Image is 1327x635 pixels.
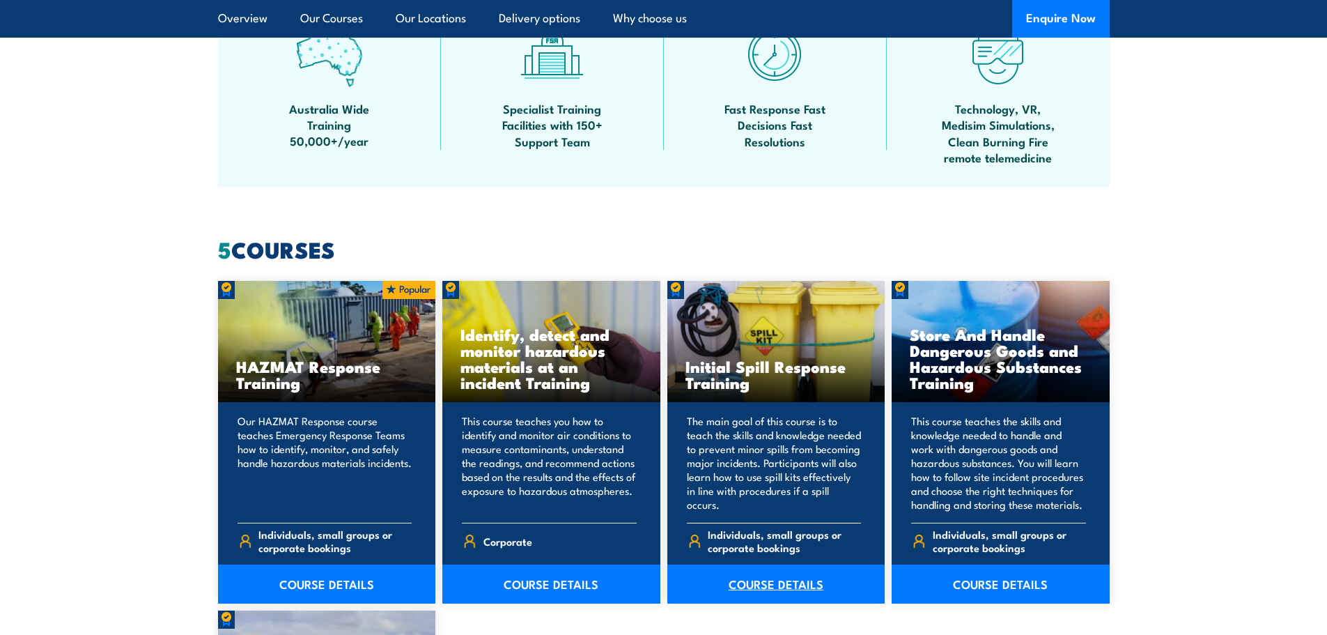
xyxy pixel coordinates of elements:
img: auswide-icon [296,21,362,87]
span: Individuals, small groups or corporate bookings [258,528,412,554]
a: COURSE DETAILS [667,565,885,604]
h3: Store And Handle Dangerous Goods and Hazardous Substances Training [910,326,1092,390]
a: COURSE DETAILS [218,565,436,604]
span: Technology, VR, Medisim Simulations, Clean Burning Fire remote telemedicine [936,100,1061,166]
p: This course teaches you how to identify and monitor air conditions to measure contaminants, under... [462,414,637,512]
h3: Identify, detect and monitor hazardous materials at an incident Training [460,326,642,390]
p: This course teaches the skills and knowledge needed to handle and work with dangerous goods and h... [911,414,1086,512]
span: Individuals, small groups or corporate bookings [933,528,1086,554]
img: facilities-icon [519,21,585,87]
a: COURSE DETAILS [442,565,660,604]
span: Fast Response Fast Decisions Fast Resolutions [713,100,838,149]
span: Specialist Training Facilities with 150+ Support Team [490,100,615,149]
a: COURSE DETAILS [892,565,1110,604]
img: fast-icon [742,21,808,87]
h2: COURSES [218,239,1110,259]
strong: 5 [218,231,231,266]
h3: Initial Spill Response Training [685,358,867,390]
span: Individuals, small groups or corporate bookings [708,528,861,554]
p: Our HAZMAT Response course teaches Emergency Response Teams how to identify, monitor, and safely ... [238,414,412,512]
h3: HAZMAT Response Training [236,358,418,390]
span: Australia Wide Training 50,000+/year [267,100,392,149]
p: The main goal of this course is to teach the skills and knowledge needed to prevent minor spills ... [687,414,862,512]
span: Corporate [483,530,532,552]
img: tech-icon [965,21,1031,87]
